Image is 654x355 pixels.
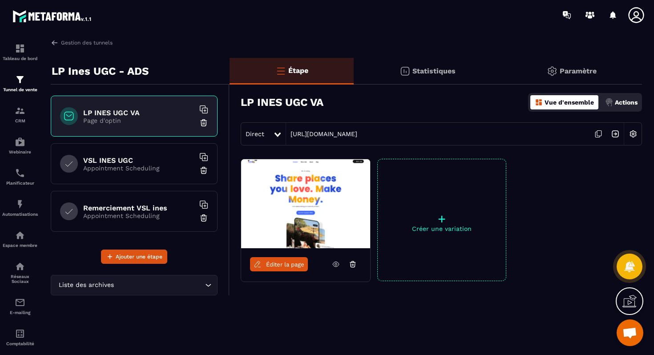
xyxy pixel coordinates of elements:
[116,252,162,261] span: Ajouter une étape
[2,99,38,130] a: formationformationCRM
[625,125,642,142] img: setting-w.858f3a88.svg
[83,117,194,124] p: Page d'optin
[199,166,208,175] img: trash
[15,105,25,116] img: formation
[547,66,557,77] img: setting-gr.5f69749f.svg
[2,36,38,68] a: formationformationTableau de bord
[286,130,357,137] a: [URL][DOMAIN_NAME]
[83,109,194,117] h6: LP INES UGC VA
[2,68,38,99] a: formationformationTunnel de vente
[605,98,613,106] img: actions.d6e523a2.png
[246,130,264,137] span: Direct
[101,250,167,264] button: Ajouter une étape
[2,87,38,92] p: Tunnel de vente
[2,181,38,186] p: Planificateur
[51,39,59,47] img: arrow
[2,192,38,223] a: automationsautomationsAutomatisations
[57,280,116,290] span: Liste des archives
[607,125,624,142] img: arrow-next.bcc2205e.svg
[15,261,25,272] img: social-network
[199,118,208,127] img: trash
[52,62,149,80] p: LP Ines UGC - ADS
[83,156,194,165] h6: VSL INES UGC
[545,99,594,106] p: Vue d'ensemble
[51,275,218,295] div: Search for option
[2,341,38,346] p: Comptabilité
[116,280,203,290] input: Search for option
[2,118,38,123] p: CRM
[400,66,410,77] img: stats.20deebd0.svg
[15,297,25,308] img: email
[2,149,38,154] p: Webinaire
[2,212,38,217] p: Automatisations
[2,56,38,61] p: Tableau de bord
[560,67,597,75] p: Paramètre
[2,322,38,353] a: accountantaccountantComptabilité
[2,310,38,315] p: E-mailing
[15,43,25,54] img: formation
[535,98,543,106] img: dashboard-orange.40269519.svg
[250,257,308,271] a: Éditer la page
[412,67,456,75] p: Statistiques
[241,159,370,248] img: image
[199,214,208,222] img: trash
[15,137,25,147] img: automations
[617,319,643,346] a: Ouvrir le chat
[2,130,38,161] a: automationsautomationsWebinaire
[83,165,194,172] p: Appointment Scheduling
[378,225,506,232] p: Créer une variation
[83,212,194,219] p: Appointment Scheduling
[266,261,304,268] span: Éditer la page
[275,65,286,76] img: bars-o.4a397970.svg
[15,328,25,339] img: accountant
[2,243,38,248] p: Espace membre
[15,199,25,210] img: automations
[15,230,25,241] img: automations
[15,168,25,178] img: scheduler
[2,161,38,192] a: schedulerschedulerPlanificateur
[288,66,308,75] p: Étape
[15,74,25,85] img: formation
[83,204,194,212] h6: Remerciement VSL ines
[378,213,506,225] p: +
[2,290,38,322] a: emailemailE-mailing
[2,274,38,284] p: Réseaux Sociaux
[615,99,638,106] p: Actions
[2,223,38,254] a: automationsautomationsEspace membre
[2,254,38,290] a: social-networksocial-networkRéseaux Sociaux
[51,39,113,47] a: Gestion des tunnels
[241,96,323,109] h3: LP INES UGC VA
[12,8,93,24] img: logo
